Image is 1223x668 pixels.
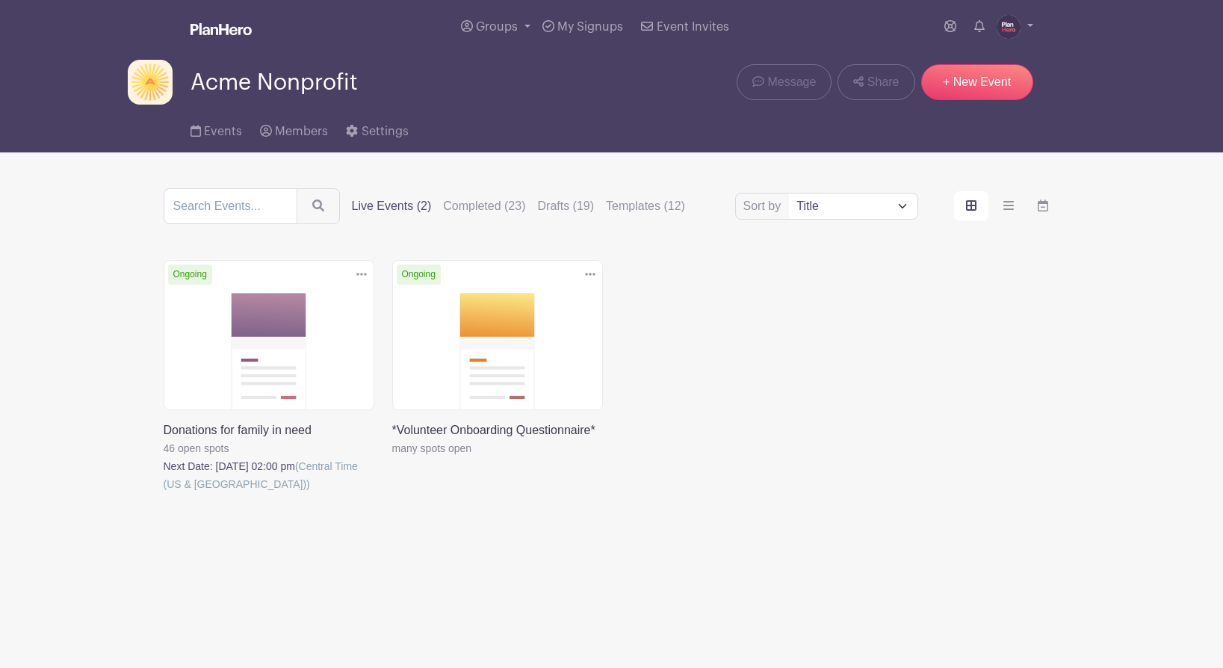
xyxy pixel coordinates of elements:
[191,70,358,95] span: Acme Nonprofit
[921,64,1033,100] a: + New Event
[275,126,328,137] span: Members
[191,23,252,35] img: logo_white-6c42ec7e38ccf1d336a20a19083b03d10ae64f83f12c07503d8b9e83406b4c7d.svg
[476,21,518,33] span: Groups
[557,21,623,33] span: My Signups
[352,197,685,215] div: filters
[128,60,173,105] img: Acme-logo-ph.png
[737,64,832,100] a: Message
[443,197,525,215] label: Completed (23)
[657,21,729,33] span: Event Invites
[954,191,1060,221] div: order and view
[164,188,297,224] input: Search Events...
[867,73,900,91] span: Share
[204,126,242,137] span: Events
[191,105,242,152] a: Events
[837,64,914,100] a: Share
[743,197,786,215] label: Sort by
[997,15,1021,39] img: PH-Logo-Circle-Centered-Purple.jpg
[767,73,816,91] span: Message
[606,197,685,215] label: Templates (12)
[362,126,409,137] span: Settings
[260,105,328,152] a: Members
[538,197,595,215] label: Drafts (19)
[346,105,408,152] a: Settings
[352,197,432,215] label: Live Events (2)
